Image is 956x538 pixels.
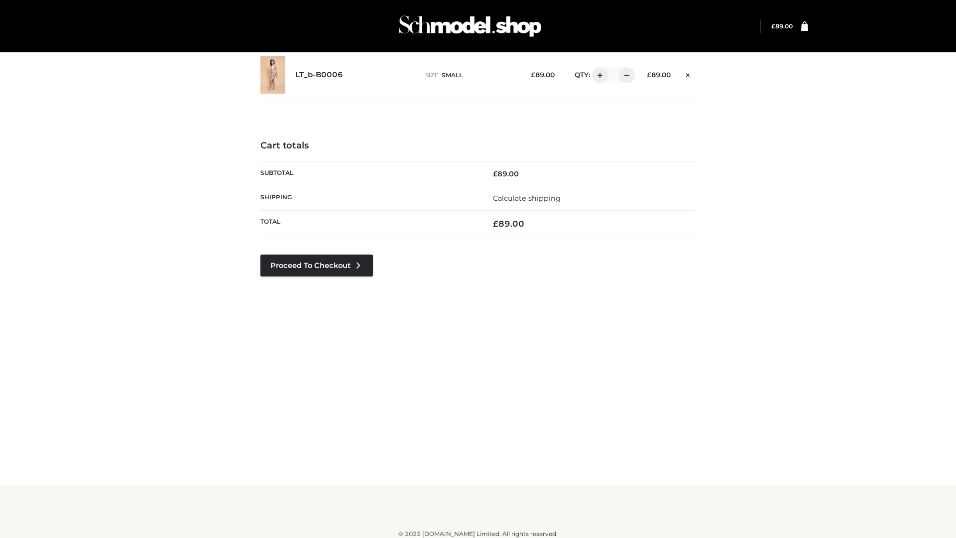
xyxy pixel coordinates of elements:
span: £ [771,22,775,30]
a: Remove this item [681,67,696,80]
div: QTY: [565,67,631,83]
th: Subtotal [260,161,478,186]
bdi: 89.00 [493,169,519,178]
a: LT_b-B0006 [295,70,343,80]
th: Total [260,211,478,237]
a: Calculate shipping [493,194,561,203]
span: £ [493,219,498,229]
span: £ [531,71,535,79]
span: £ [647,71,651,79]
bdi: 89.00 [771,22,793,30]
a: Proceed to Checkout [260,255,373,276]
th: Shipping [260,186,478,210]
p: size : [425,71,515,80]
bdi: 89.00 [647,71,671,79]
span: £ [493,169,497,178]
bdi: 89.00 [493,219,524,229]
span: SMALL [442,71,463,79]
a: £89.00 [771,22,793,30]
img: Schmodel Admin 964 [395,6,545,46]
h4: Cart totals [260,140,696,151]
bdi: 89.00 [531,71,555,79]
